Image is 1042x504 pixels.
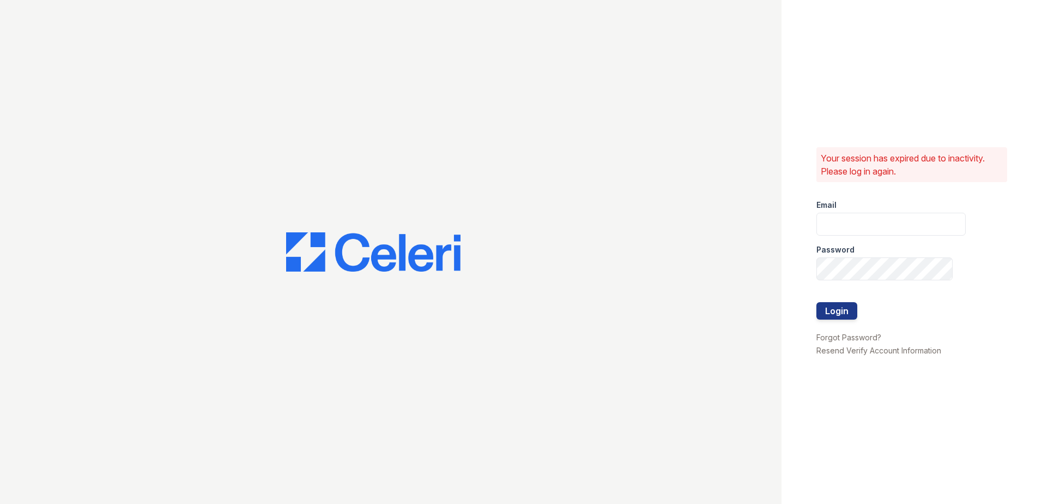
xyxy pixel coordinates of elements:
[816,302,857,320] button: Login
[816,200,837,211] label: Email
[816,244,855,255] label: Password
[286,232,461,272] img: CE_Logo_Blue-a8612792a0a2168367f1c8372b55b34899dd931a85d93a1a3d3e32e68fde9ad4.png
[821,152,1003,178] p: Your session has expired due to inactivity. Please log in again.
[816,333,881,342] a: Forgot Password?
[816,346,941,355] a: Resend Verify Account Information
